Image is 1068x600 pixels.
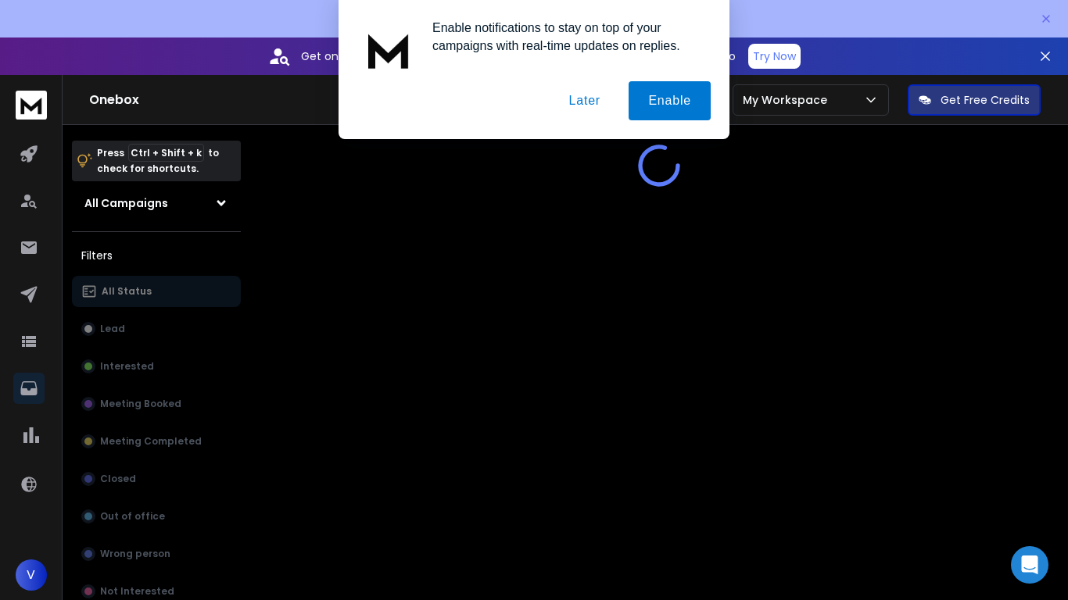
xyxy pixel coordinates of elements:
h1: All Campaigns [84,195,168,211]
button: V [16,559,47,591]
div: Open Intercom Messenger [1011,546,1048,584]
div: Enable notifications to stay on top of your campaigns with real-time updates on replies. [420,19,711,55]
span: Ctrl + Shift + k [128,144,204,162]
h3: Filters [72,245,241,266]
img: notification icon [357,19,420,81]
button: Later [549,81,619,120]
p: Press to check for shortcuts. [97,145,219,177]
button: All Campaigns [72,187,241,219]
button: Enable [629,81,711,120]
